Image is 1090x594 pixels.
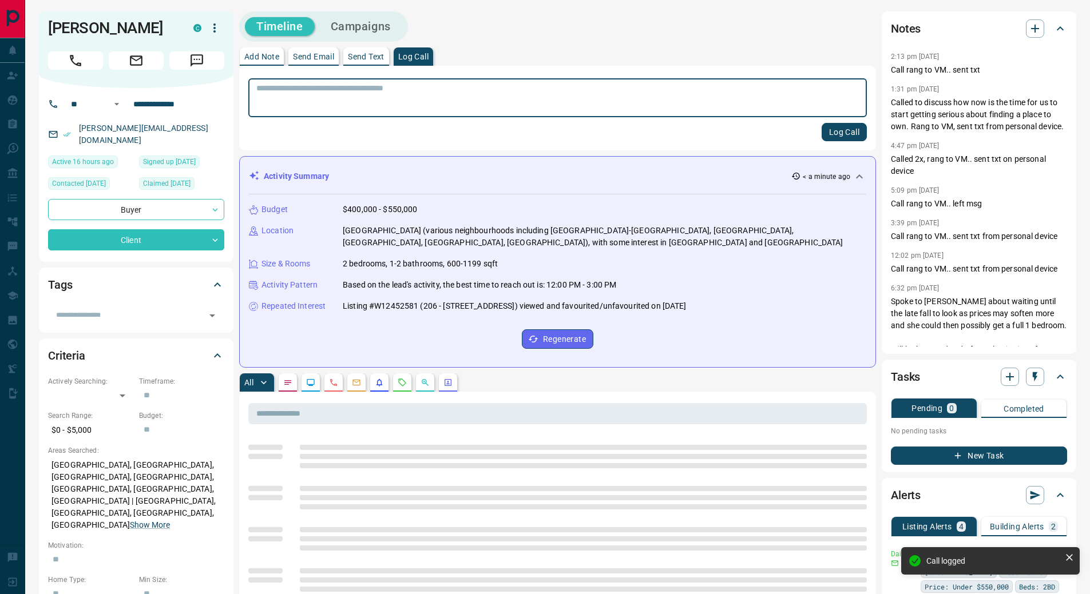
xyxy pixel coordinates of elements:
span: Call [48,51,103,70]
h2: Criteria [48,346,85,365]
button: Show More [130,519,170,531]
p: No pending tasks [891,422,1067,440]
button: Log Call [822,123,867,141]
p: 2 [1051,523,1056,531]
div: Call logged [926,556,1060,565]
p: Called to discuss how now is the time for us to start getting serious about finding a place to ow... [891,97,1067,133]
p: Activity Pattern [261,279,318,291]
p: Listing #W12452581 (206 - [STREET_ADDRESS]) viewed and favourited/unfavourited on [DATE] [343,300,687,312]
p: $0 - $5,000 [48,421,133,440]
h2: Tasks [891,368,920,386]
p: Home Type: [48,575,133,585]
p: Size & Rooms [261,258,311,270]
button: New Task [891,447,1067,465]
p: 5:09 pm [DATE] [891,186,940,194]
p: < a minute ago [803,172,850,182]
p: Pending [911,404,942,412]
p: Areas Searched: [48,445,224,456]
p: Call rang to VM.. sent txt [891,64,1067,76]
svg: Emails [352,378,361,387]
button: Regenerate [522,329,593,349]
div: Activity Summary< a minute ago [249,166,866,187]
div: Tasks [891,363,1067,390]
p: Motivation: [48,540,224,551]
div: Criteria [48,342,224,369]
div: Mon Oct 13 2025 [48,156,133,172]
div: Client [48,229,224,250]
span: Beds: 2BD [1019,581,1055,592]
p: Listing Alerts [902,523,952,531]
p: Add Note [244,53,279,61]
svg: Requests [398,378,407,387]
svg: Lead Browsing Activity [306,378,315,387]
p: $400,000 - $550,000 [343,204,418,216]
p: 0 [949,404,954,412]
p: 2 bedrooms, 1-2 bathrooms, 600-1199 sqft [343,258,498,270]
button: Open [110,97,124,111]
p: Spoke to [PERSON_NAME] about waiting until the late fall to look as prices may soften more and sh... [891,296,1067,356]
span: Email [109,51,164,70]
span: Message [169,51,224,70]
p: Send Text [348,53,385,61]
h2: Notes [891,19,921,38]
p: Based on the lead's activity, the best time to reach out is: 12:00 PM - 3:00 PM [343,279,616,291]
svg: Notes [283,378,292,387]
p: Log Call [398,53,429,61]
p: Call rang to VM.. left msg [891,198,1067,210]
svg: Email Verified [63,130,71,138]
p: 6:32 pm [DATE] [891,284,940,292]
p: Daily [891,549,914,559]
p: Budget [261,204,288,216]
p: Timeframe: [139,376,224,386]
span: Claimed [DATE] [143,178,191,189]
p: Search Range: [48,410,133,421]
p: 4 [959,523,964,531]
p: Building Alerts [990,523,1044,531]
p: 3:39 pm [DATE] [891,219,940,227]
p: [GEOGRAPHIC_DATA] (various neighbourhoods including [GEOGRAPHIC_DATA]-[GEOGRAPHIC_DATA], [GEOGRAP... [343,225,866,249]
h2: Tags [48,276,72,294]
div: Alerts [891,481,1067,509]
p: Min Size: [139,575,224,585]
p: Activity Summary [264,170,329,182]
p: 12:02 pm [DATE] [891,252,944,260]
p: Location [261,225,294,237]
p: [GEOGRAPHIC_DATA], [GEOGRAPHIC_DATA], [GEOGRAPHIC_DATA], [GEOGRAPHIC_DATA], [GEOGRAPHIC_DATA], [G... [48,456,224,535]
p: Called 2x, rang to VM.. sent txt on personal device [891,153,1067,177]
span: Contacted [DATE] [52,178,106,189]
button: Open [204,308,220,324]
span: Signed up [DATE] [143,156,196,168]
p: Actively Searching: [48,376,133,386]
div: Notes [891,15,1067,42]
p: Call rang to VM.. sent txt from personal device [891,263,1067,275]
p: Send Email [293,53,334,61]
p: 4:47 pm [DATE] [891,142,940,150]
p: 1:31 pm [DATE] [891,85,940,93]
div: Buyer [48,199,224,220]
div: condos.ca [193,24,201,32]
svg: Agent Actions [443,378,453,387]
div: Tue Dec 07 2021 [139,177,224,193]
p: Completed [1004,405,1044,413]
button: Timeline [245,17,315,36]
h2: Alerts [891,486,921,504]
div: Fri Aug 08 2025 [48,177,133,193]
span: Active 16 hours ago [52,156,114,168]
svg: Opportunities [421,378,430,387]
h1: [PERSON_NAME] [48,19,176,37]
p: 2:13 pm [DATE] [891,53,940,61]
span: Price: Under $550,000 [925,581,1009,592]
a: [PERSON_NAME][EMAIL_ADDRESS][DOMAIN_NAME] [79,123,208,145]
p: Budget: [139,410,224,421]
svg: Email [891,559,899,567]
p: Repeated Interest [261,300,326,312]
div: Sun Jul 19 2020 [139,156,224,172]
svg: Listing Alerts [375,378,384,387]
button: Campaigns [319,17,402,36]
div: Tags [48,271,224,298]
p: All [244,378,253,386]
svg: Calls [329,378,338,387]
p: Call rang to VM.. sent txt from personal device [891,230,1067,242]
